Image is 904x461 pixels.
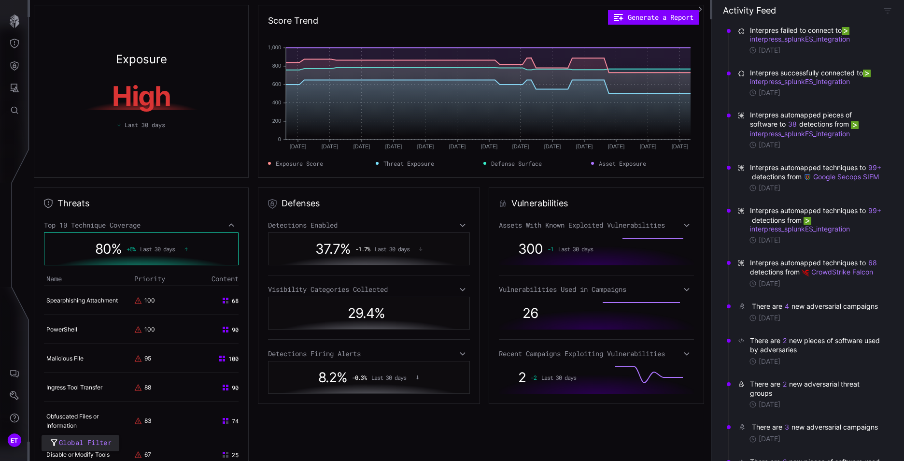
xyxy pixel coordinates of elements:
[548,245,553,252] span: -1
[282,198,320,209] h2: Defenses
[144,296,152,305] div: 100
[125,120,165,129] span: Last 30 days
[144,354,152,363] div: 95
[851,121,859,129] img: Splunk ES
[499,285,693,294] div: Vulnerabilities Used in Campaigns
[272,100,281,105] text: 400
[608,10,699,25] button: Generate a Report
[784,422,790,432] button: 3
[750,120,861,137] a: interpress_splunkES_integration
[46,297,118,304] a: Spearphishing Attachment
[272,63,281,69] text: 800
[11,435,18,446] span: ET
[417,144,434,149] text: [DATE]
[788,119,797,129] button: 38
[228,354,239,363] span: 100
[868,163,882,173] button: 99+
[784,302,790,311] button: 4
[750,163,883,181] span: Interpres automapped techniques to detections from
[759,434,780,443] time: [DATE]
[804,173,811,181] img: Demo Google SecOps
[46,451,110,458] a: Disable or Modify Tools
[353,144,370,149] text: [DATE]
[232,450,239,459] span: 25
[278,136,281,142] text: 0
[531,374,537,381] span: -2
[46,384,102,391] a: Ingress Tool Transfer
[46,413,99,429] a: Obfuscated Files or Information
[272,81,281,87] text: 600
[541,374,576,381] span: Last 30 days
[672,144,689,149] text: [DATE]
[491,159,542,168] span: Defense Surface
[348,305,385,321] span: 29.4 %
[750,216,850,233] a: interpress_splunkES_integration
[46,326,77,333] a: PowerShell
[375,245,410,252] span: Last 30 days
[499,349,693,358] div: Recent Campaigns Exploiting Vulnerabilities
[232,325,239,334] span: 90
[804,173,879,181] a: Google Secops SIEM
[44,221,239,230] div: Top 10 Technique Coverage
[752,302,880,311] div: There are new adversarial campaigns
[51,83,232,110] h1: High
[449,144,466,149] text: [DATE]
[95,241,122,257] span: 80 %
[499,221,693,230] div: Assets With Known Exploited Vulnerabilities
[42,435,119,452] button: Global Filter
[868,206,882,216] button: 99+
[804,217,811,225] img: Splunk ES
[232,383,239,392] span: 90
[144,417,152,425] div: 83
[608,144,625,149] text: [DATE]
[576,144,593,149] text: [DATE]
[144,383,152,392] div: 88
[132,272,187,286] th: Priority
[750,379,883,398] div: There are new adversarial threat groups
[481,144,498,149] text: [DATE]
[842,27,849,35] img: Splunk ES
[723,5,776,16] h4: Activity Feed
[315,241,351,257] span: 37.7 %
[782,336,787,346] button: 2
[599,159,646,168] span: Asset Exposure
[116,54,167,65] h2: Exposure
[268,44,282,50] text: 1,000
[802,268,873,276] a: CrowdStrike Falcon
[868,258,877,268] button: 68
[544,144,561,149] text: [DATE]
[268,221,469,230] div: Detections Enabled
[352,374,367,381] span: -0.3 %
[385,144,402,149] text: [DATE]
[57,198,89,209] h2: Threats
[640,144,657,149] text: [DATE]
[59,437,112,449] span: Global Filter
[268,349,469,358] div: Detections Firing Alerts
[512,144,529,149] text: [DATE]
[511,198,568,209] h2: Vulnerabilities
[232,296,239,305] span: 68
[232,417,239,425] span: 74
[750,206,883,233] span: Interpres automapped techniques to detections from
[276,159,323,168] span: Exposure Score
[272,118,281,124] text: 200
[44,272,132,286] th: Name
[863,70,871,77] img: Splunk ES
[268,285,469,294] div: Visibility Categories Collected
[759,46,780,55] time: [DATE]
[127,245,135,252] span: + 6 %
[802,269,809,277] img: Demo CrowdStrike Falcon
[0,429,28,451] button: ET
[759,141,780,149] time: [DATE]
[782,379,787,389] button: 2
[759,88,780,97] time: [DATE]
[355,245,370,252] span: -1.7 %
[144,450,152,459] div: 67
[750,69,873,86] a: interpress_splunkES_integration
[523,305,538,321] span: 26
[759,279,780,288] time: [DATE]
[759,357,780,366] time: [DATE]
[268,15,318,27] h2: Score Trend
[518,369,526,386] span: 2
[750,69,883,86] span: Interpres successfully connected to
